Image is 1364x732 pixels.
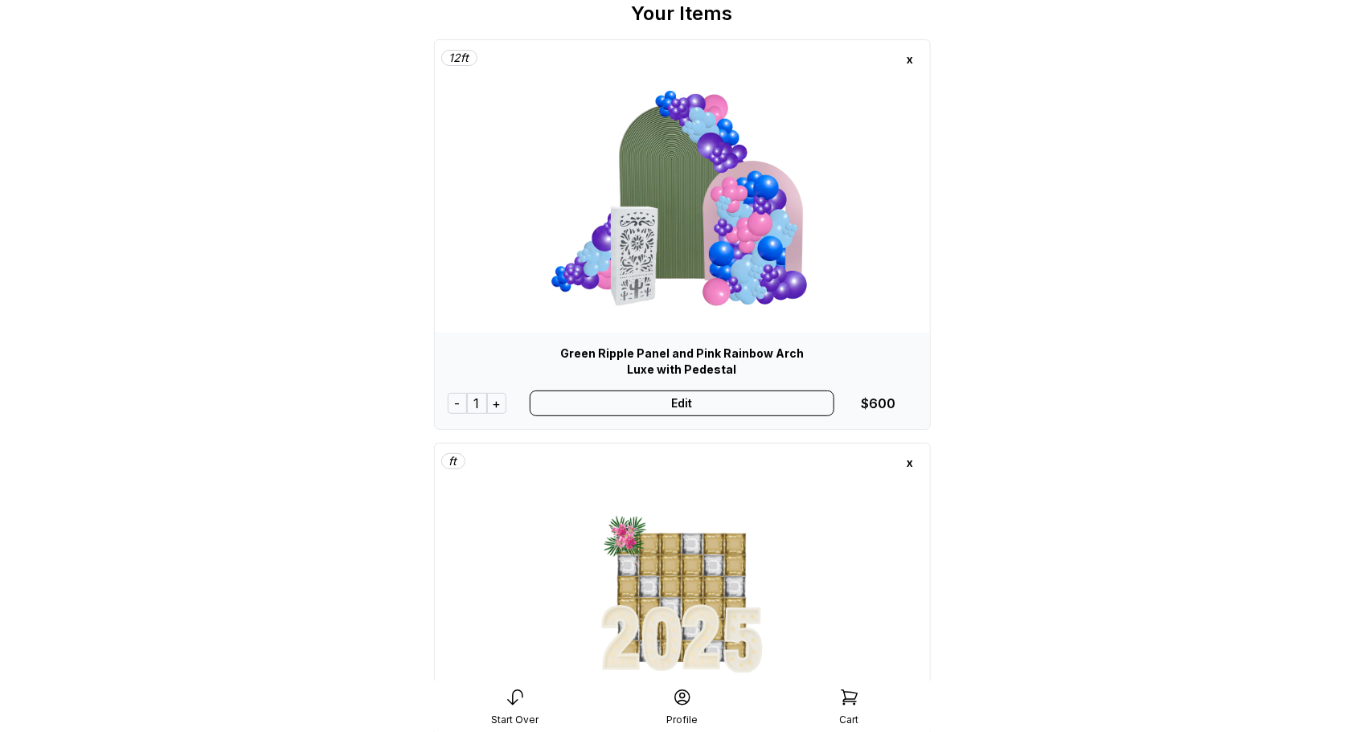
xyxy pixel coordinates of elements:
div: - [448,393,467,414]
img: Design with add-ons [525,482,838,723]
div: Start Over [491,714,539,726]
img: Design with add-ons [525,79,838,320]
div: 12 ft [441,50,477,66]
div: $600 [862,394,896,413]
div: Edit [530,391,834,416]
div: + [487,393,506,414]
div: x [898,450,924,476]
div: Profile [666,714,698,726]
p: Your Items [632,1,733,27]
div: x [898,47,924,72]
div: Green Ripple Panel and Pink Rainbow Arch Luxe with Pedestal [448,346,917,378]
div: ft [441,453,465,469]
div: 1 [467,393,487,414]
div: Cart [840,714,859,726]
